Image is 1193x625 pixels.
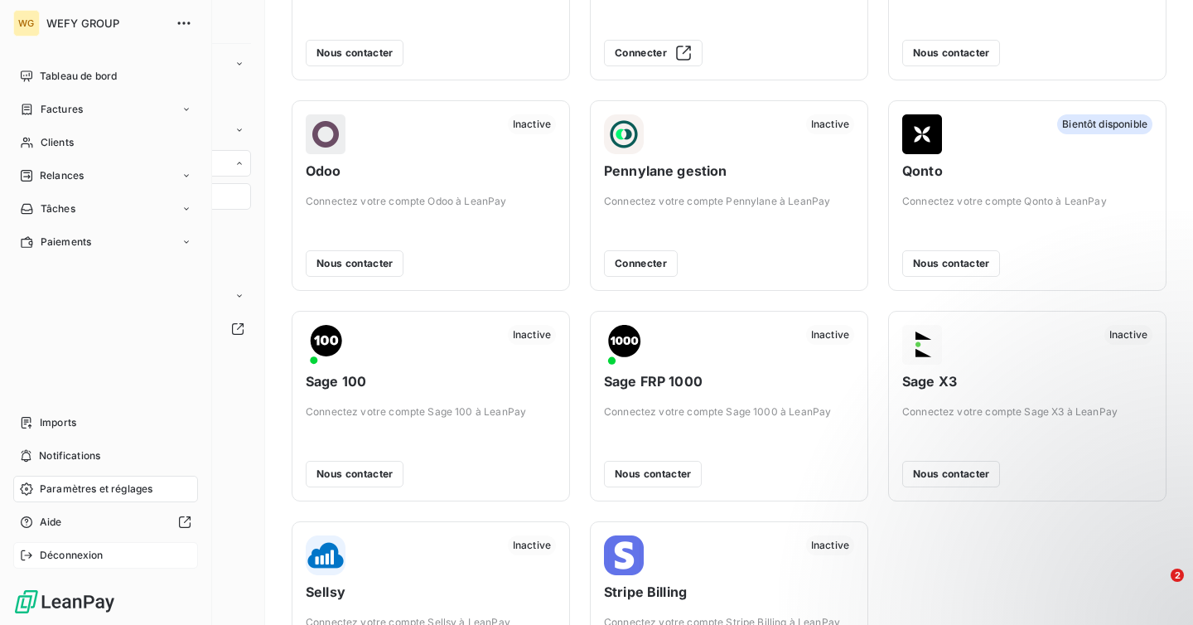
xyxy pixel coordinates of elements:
span: Notifications [39,448,100,463]
span: Connectez votre compte Sage 100 à LeanPay [306,405,556,419]
button: Nous contacter [306,250,403,277]
span: Connectez votre compte Sage X3 à LeanPay [902,405,1152,419]
span: Inactive [806,114,854,134]
span: Stripe Billing [604,582,854,602]
iframe: Intercom live chat [1137,569,1176,608]
button: Nous contacter [306,461,403,487]
span: Inactive [508,325,556,345]
img: Sage 100 logo [306,325,345,365]
span: Odoo [306,161,556,181]
span: Connectez votre compte Qonto à LeanPay [902,194,1152,209]
img: Qonto logo [902,114,942,154]
span: Bientôt disponible [1057,114,1152,134]
span: Inactive [508,535,556,555]
span: Inactive [806,325,854,345]
span: Sage FRP 1000 [604,371,854,391]
button: Nous contacter [902,250,1000,277]
span: Paiements [41,235,91,250]
button: Nous contacter [902,40,1000,66]
img: Logo LeanPay [13,589,116,615]
span: Imports [40,415,76,430]
img: Pennylane gestion logo [604,114,644,154]
span: Inactive [508,114,556,134]
img: Stripe Billing logo [604,535,644,575]
span: Qonto [902,161,1152,181]
button: Connecter [604,40,703,66]
img: Sage FRP 1000 logo [604,325,644,365]
span: WEFY GROUP [46,17,166,30]
span: Relances [40,168,84,183]
span: Pennylane gestion [604,161,854,181]
span: Aide [40,515,62,530]
span: Tâches [41,201,75,216]
span: 2 [1171,569,1184,582]
button: Nous contacter [306,40,403,66]
span: Clients [41,135,74,150]
img: Sage X3 logo [902,325,942,365]
div: WG [13,10,40,36]
span: Factures [41,102,83,117]
button: Connecter [604,250,678,277]
span: Connectez votre compte Odoo à LeanPay [306,194,556,209]
a: Aide [13,509,198,535]
button: Nous contacter [604,461,702,487]
span: Connectez votre compte Pennylane à LeanPay [604,194,854,209]
img: Odoo logo [306,114,345,154]
iframe: Intercom notifications message [862,464,1193,580]
span: Paramètres et réglages [40,482,152,497]
span: Inactive [1104,325,1152,345]
span: Sellsy [306,582,556,602]
img: Sellsy logo [306,535,345,575]
span: Inactive [806,535,854,555]
span: Sage 100 [306,371,556,391]
button: Nous contacter [902,461,1000,487]
span: Déconnexion [40,548,104,563]
span: Connectez votre compte Sage 1000 à LeanPay [604,405,854,419]
span: Sage X3 [902,371,1152,391]
span: Tableau de bord [40,69,117,84]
